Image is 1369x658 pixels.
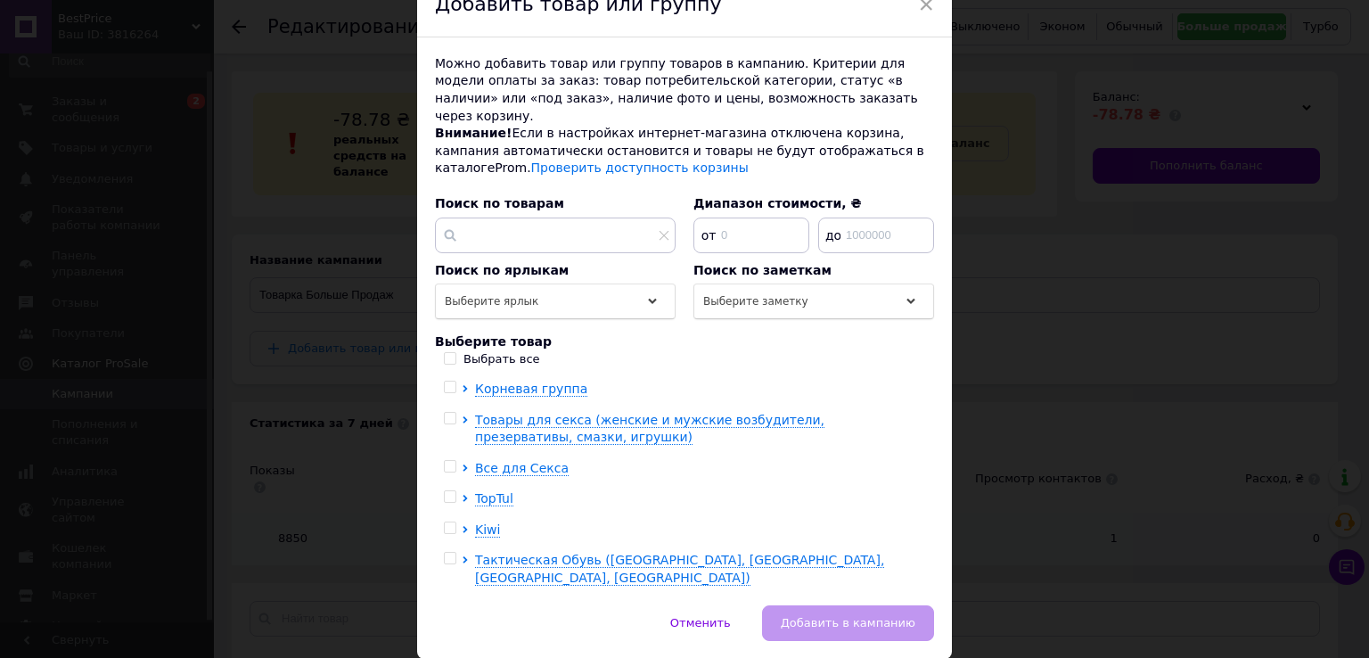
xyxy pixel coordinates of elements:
span: Диапазон стоимости, ₴ [693,196,862,210]
span: Поиск по заметкам [693,263,832,277]
button: Отменить [652,605,750,641]
span: Поиск по ярлыкам [435,263,569,277]
div: Если в настройках интернет-магазина отключена корзина, кампания автоматически остановится и товар... [435,125,934,177]
span: Тактическая Обувь ([GEOGRAPHIC_DATA], [GEOGRAPHIC_DATA], [GEOGRAPHIC_DATA], [GEOGRAPHIC_DATA]) [475,553,884,585]
span: Kiwi [475,522,500,537]
span: от [695,226,717,244]
span: до [820,226,842,244]
span: Все для Секса [475,461,569,475]
input: 0 [693,218,809,253]
span: Выберите ярлык [445,295,538,308]
span: Внимание! [435,126,512,140]
span: Поиск по товарам [435,196,564,210]
input: 1000000 [818,218,934,253]
div: Можно добавить товар или группу товаров в кампанию. Критерии для модели оплаты за заказ: товар по... [435,55,934,125]
span: Выберите товар [435,334,552,349]
a: Проверить доступность корзины [531,160,749,175]
span: Товары для секса (женские и мужские возбудители, презервативы, смазки, игрушки) [475,413,824,445]
div: Выбрать все [463,351,540,367]
span: Отменить [670,616,731,629]
span: Выберите заметку [703,295,808,308]
span: Корневая группа [475,382,587,396]
span: TopTul [475,491,513,506]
